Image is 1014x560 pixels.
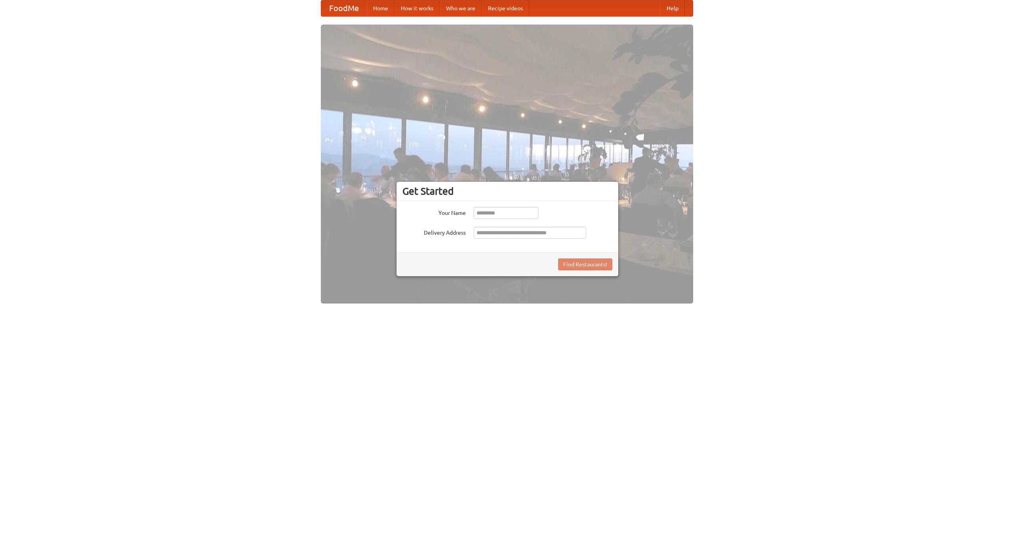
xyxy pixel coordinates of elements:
label: Your Name [402,207,466,217]
h3: Get Started [402,185,612,197]
button: Find Restaurants! [558,258,612,270]
a: Home [367,0,395,16]
a: FoodMe [321,0,367,16]
a: Recipe videos [482,0,529,16]
a: Who we are [440,0,482,16]
a: How it works [395,0,440,16]
a: Help [660,0,685,16]
label: Delivery Address [402,227,466,237]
